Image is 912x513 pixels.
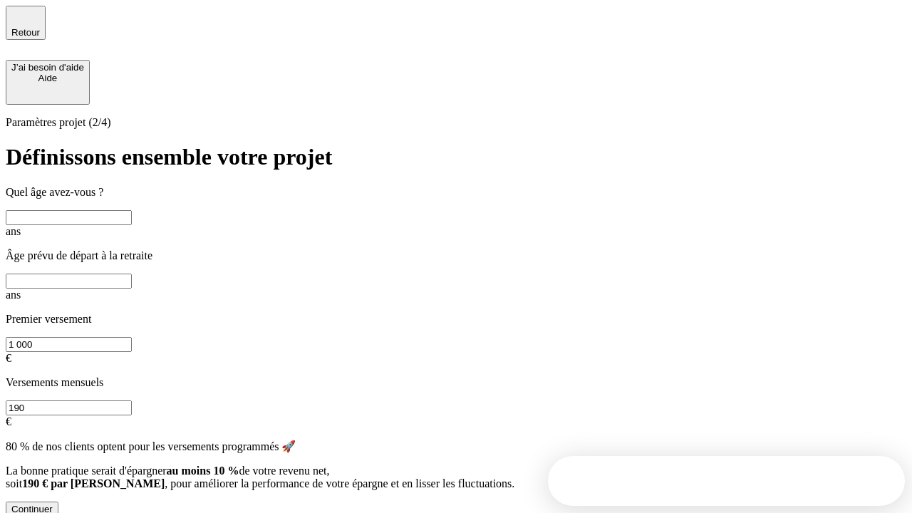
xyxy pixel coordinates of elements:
span: € [6,352,11,364]
span: ans [6,225,21,237]
span: de votre revenu net, [239,465,329,477]
p: Paramètres projet (2/4) [6,116,906,129]
button: Retour [6,6,46,40]
span: € [6,415,11,427]
span: , pour améliorer la performance de votre épargne et en lisser les fluctuations. [165,477,514,489]
p: Quel âge avez-vous ? [6,186,906,199]
button: J’ai besoin d'aideAide [6,60,90,105]
div: J’ai besoin d'aide [11,62,84,73]
p: Versements mensuels [6,376,906,389]
span: ans [6,289,21,301]
p: Premier versement [6,313,906,326]
span: Retour [11,27,40,38]
p: 80 % de nos clients optent pour les versements programmés 🚀 [6,440,906,453]
div: Aide [11,73,84,83]
p: Âge prévu de départ à la retraite [6,249,906,262]
iframe: Intercom live chat discovery launcher [548,456,905,506]
span: au moins 10 % [167,465,239,477]
span: soit [6,477,22,489]
h1: Définissons ensemble votre projet [6,144,906,170]
span: La bonne pratique serait d'épargner [6,465,167,477]
iframe: Intercom live chat [864,465,898,499]
span: 190 € par [PERSON_NAME] [22,477,165,489]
